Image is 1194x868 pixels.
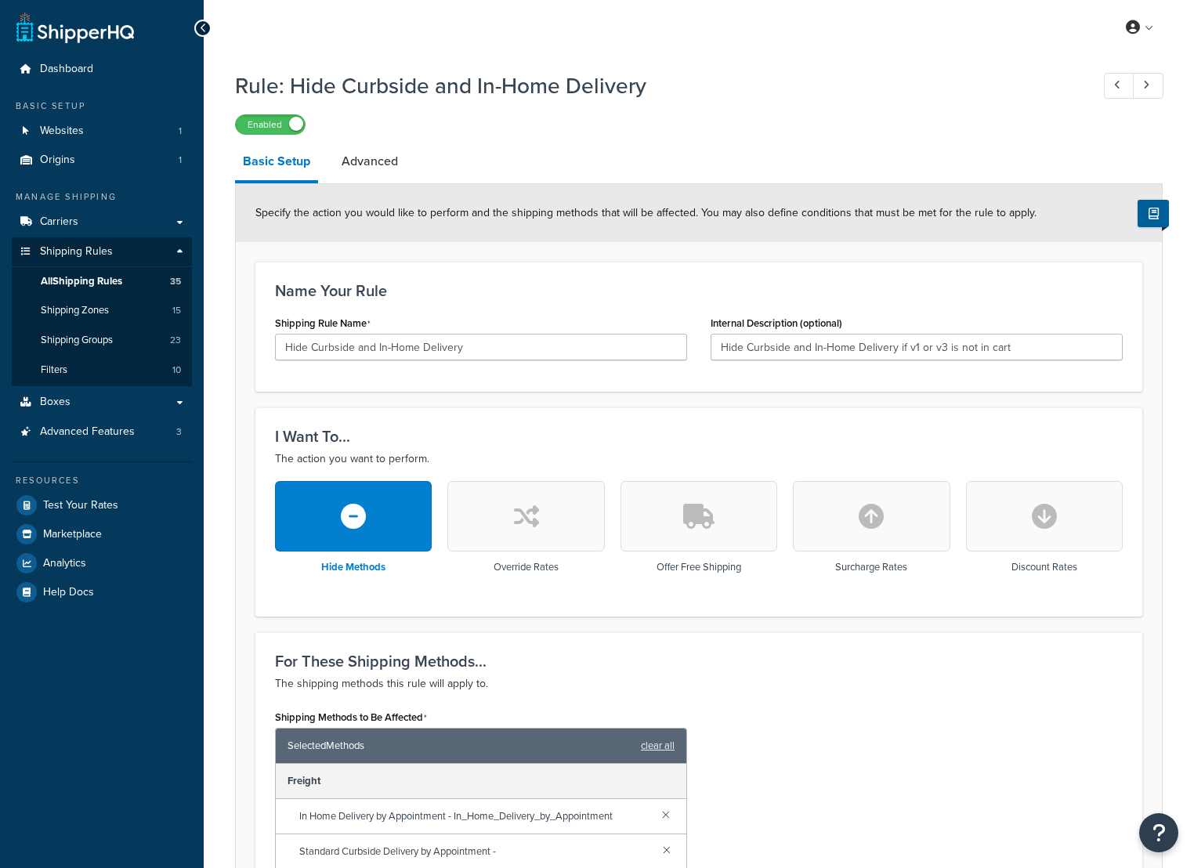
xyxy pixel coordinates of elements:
[12,267,192,296] a: AllShipping Rules35
[12,388,192,417] a: Boxes
[12,146,192,175] a: Origins1
[275,450,1123,468] p: The action you want to perform.
[299,805,649,827] span: In Home Delivery by Appointment - In_Home_Delivery_by_Appointment
[12,326,192,355] li: Shipping Groups
[40,396,71,409] span: Boxes
[275,428,1123,445] h3: I Want To...
[1011,562,1077,573] h3: Discount Rates
[41,304,109,317] span: Shipping Zones
[835,562,907,573] h3: Surcharge Rates
[172,363,181,377] span: 10
[12,491,192,519] a: Test Your Rates
[12,117,192,146] a: Websites1
[12,356,192,385] li: Filters
[12,99,192,113] div: Basic Setup
[12,237,192,386] li: Shipping Rules
[321,562,385,573] h3: Hide Methods
[176,425,182,439] span: 3
[1133,73,1163,99] a: Next Record
[12,237,192,266] a: Shipping Rules
[40,245,113,259] span: Shipping Rules
[40,425,135,439] span: Advanced Features
[12,190,192,204] div: Manage Shipping
[12,418,192,447] a: Advanced Features3
[275,317,371,330] label: Shipping Rule Name
[275,675,1123,693] p: The shipping methods this rule will apply to.
[235,71,1075,101] h1: Rule: Hide Curbside and In-Home Delivery
[275,282,1123,299] h3: Name Your Rule
[275,653,1123,670] h3: For These Shipping Methods...
[12,208,192,237] a: Carriers
[179,154,182,167] span: 1
[275,711,427,724] label: Shipping Methods to Be Affected
[1104,73,1134,99] a: Previous Record
[170,334,181,347] span: 23
[172,304,181,317] span: 15
[334,143,406,180] a: Advanced
[12,296,192,325] li: Shipping Zones
[40,125,84,138] span: Websites
[43,586,94,599] span: Help Docs
[657,562,741,573] h3: Offer Free Shipping
[1139,813,1178,852] button: Open Resource Center
[43,499,118,512] span: Test Your Rates
[40,215,78,229] span: Carriers
[711,317,842,329] label: Internal Description (optional)
[41,275,122,288] span: All Shipping Rules
[170,275,181,288] span: 35
[12,356,192,385] a: Filters10
[12,520,192,548] a: Marketplace
[12,326,192,355] a: Shipping Groups23
[12,578,192,606] a: Help Docs
[41,363,67,377] span: Filters
[40,63,93,76] span: Dashboard
[12,549,192,577] a: Analytics
[12,418,192,447] li: Advanced Features
[12,55,192,84] a: Dashboard
[12,146,192,175] li: Origins
[235,143,318,183] a: Basic Setup
[12,474,192,487] div: Resources
[494,562,559,573] h3: Override Rates
[276,764,686,799] div: Freight
[255,204,1037,221] span: Specify the action you would like to perform and the shipping methods that will be affected. You ...
[179,125,182,138] span: 1
[12,117,192,146] li: Websites
[43,528,102,541] span: Marketplace
[12,296,192,325] a: Shipping Zones15
[641,735,675,757] a: clear all
[40,154,75,167] span: Origins
[288,735,633,757] span: Selected Methods
[43,557,86,570] span: Analytics
[236,115,305,134] label: Enabled
[1138,200,1169,227] button: Show Help Docs
[41,334,113,347] span: Shipping Groups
